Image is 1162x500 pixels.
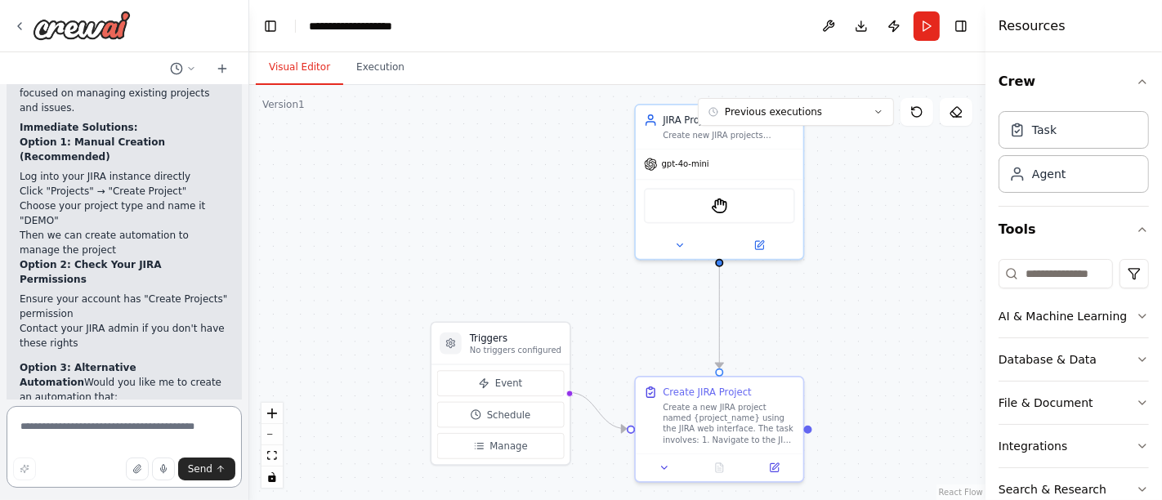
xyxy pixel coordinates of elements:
[999,382,1149,424] button: File & Document
[126,458,149,480] button: Upload files
[999,295,1149,337] button: AI & Machine Learning
[152,458,175,480] button: Click to speak your automation idea
[33,11,131,40] img: Logo
[20,362,136,388] strong: Option 3: Alternative Automation
[569,386,627,435] g: Edge from triggers to 2b3efe70-9ea2-4d3a-82b5-7111dc569791
[698,98,894,126] button: Previous executions
[163,59,203,78] button: Switch to previous chat
[261,445,283,467] button: fit view
[20,56,229,115] p: Unfortunately, the JIRA integration tools don't include project creation - they're focused on man...
[713,266,726,368] g: Edge from 60cd29fa-5915-4cdc-86f0-b4fd7acfce8f to 2b3efe70-9ea2-4d3a-82b5-7111dc569791
[178,458,235,480] button: Send
[20,321,229,350] li: Contact your JIRA admin if you don't have these rights
[343,51,418,85] button: Execution
[950,15,972,38] button: Hide right sidebar
[13,458,36,480] button: Improve this prompt
[20,199,229,228] li: Choose your project type and name it "DEMO"
[751,460,798,476] button: Open in side panel
[690,460,749,476] button: No output available
[20,292,229,321] li: Ensure your account has "Create Projects" permission
[662,158,709,169] span: gpt-4o-mini
[470,345,561,355] p: No triggers configured
[209,59,235,78] button: Start a new chat
[663,402,795,445] div: Create a new JIRA project named {project_name} using the JIRA web interface. The task involves: 1...
[470,331,561,345] h3: Triggers
[634,104,804,261] div: JIRA Project ManagerCreate new JIRA projects through the web interface using automated browser in...
[663,114,795,127] div: JIRA Project Manager
[20,184,229,199] li: Click "Projects" → "Create Project"
[711,198,727,214] img: StagehandTool
[999,338,1149,381] button: Database & Data
[1032,122,1057,138] div: Task
[188,462,212,475] span: Send
[495,377,522,391] span: Event
[487,408,531,422] span: Schedule
[1032,166,1066,182] div: Agent
[437,370,564,396] button: Event
[261,403,283,424] button: zoom in
[437,402,564,428] button: Schedule
[261,467,283,488] button: toggle interactivity
[261,424,283,445] button: zoom out
[999,308,1127,324] div: AI & Machine Learning
[20,169,229,184] li: Log into your JIRA instance directly
[262,98,305,111] div: Version 1
[999,438,1067,454] div: Integrations
[721,237,798,253] button: Open in side panel
[999,481,1106,498] div: Search & Research
[259,15,282,38] button: Hide left sidebar
[999,351,1097,368] div: Database & Data
[999,395,1093,411] div: File & Document
[999,425,1149,467] button: Integrations
[20,122,138,133] strong: Immediate Solutions:
[20,136,165,163] strong: Option 1: Manual Creation (Recommended)
[437,433,564,459] button: Manage
[999,207,1149,252] button: Tools
[634,376,804,483] div: Create JIRA ProjectCreate a new JIRA project named {project_name} using the JIRA web interface. T...
[999,105,1149,206] div: Crew
[663,386,752,400] div: Create JIRA Project
[999,59,1149,105] button: Crew
[999,16,1066,36] h4: Resources
[20,228,229,257] li: Then we can create automation to manage the project
[489,440,527,453] span: Manage
[20,259,162,285] strong: Option 2: Check Your JIRA Permissions
[309,18,413,34] nav: breadcrumb
[20,360,229,404] p: Would you like me to create an automation that:
[430,321,570,466] div: TriggersNo triggers configuredEventScheduleManage
[261,403,283,488] div: React Flow controls
[256,51,343,85] button: Visual Editor
[663,130,795,141] div: Create new JIRA projects through the web interface using automated browser interactions. Your goa...
[725,105,822,118] span: Previous executions
[939,488,983,497] a: React Flow attribution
